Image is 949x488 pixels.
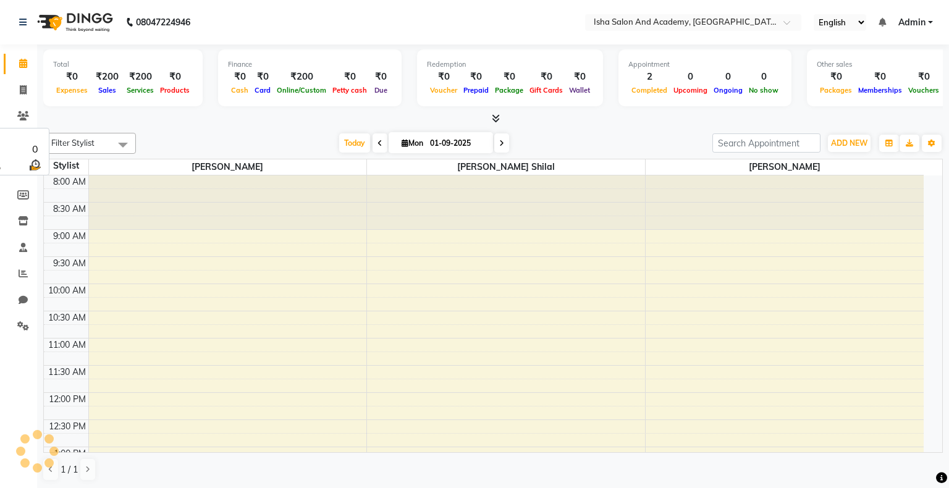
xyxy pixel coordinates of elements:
div: 11:00 AM [46,339,88,351]
div: ₹0 [855,70,905,84]
span: Services [124,86,157,95]
span: Gift Cards [526,86,566,95]
span: ADD NEW [831,138,867,148]
span: No show [746,86,782,95]
div: ₹200 [274,70,329,84]
div: 0 [27,142,43,157]
div: ₹0 [427,70,460,84]
input: 2025-09-01 [426,134,488,153]
span: Expenses [53,86,91,95]
div: ₹0 [492,70,526,84]
div: ₹0 [905,70,942,84]
span: Vouchers [905,86,942,95]
span: [PERSON_NAME] [89,159,367,175]
div: 10:30 AM [46,311,88,324]
div: 12:30 PM [46,420,88,433]
span: Ongoing [711,86,746,95]
div: 0 [670,70,711,84]
div: ₹0 [157,70,193,84]
span: Admin [898,16,926,29]
div: 8:30 AM [51,203,88,216]
span: Voucher [427,86,460,95]
span: Online/Custom [274,86,329,95]
div: ₹0 [460,70,492,84]
span: Cash [228,86,251,95]
input: Search Appointment [712,133,820,153]
img: logo [32,5,116,40]
div: 8:00 AM [51,175,88,188]
span: Today [339,133,370,153]
div: ₹200 [91,70,124,84]
div: ₹0 [817,70,855,84]
div: 1:00 PM [51,447,88,460]
div: Redemption [427,59,593,70]
div: ₹0 [566,70,593,84]
span: Wallet [566,86,593,95]
div: Total [53,59,193,70]
div: ₹0 [251,70,274,84]
span: Mon [399,138,426,148]
div: ₹200 [124,70,157,84]
span: Memberships [855,86,905,95]
b: 08047224946 [136,5,190,40]
div: 12:00 PM [46,393,88,406]
span: Sales [95,86,119,95]
span: Card [251,86,274,95]
span: Prepaid [460,86,492,95]
div: ₹0 [370,70,392,84]
span: Upcoming [670,86,711,95]
span: [PERSON_NAME] [646,159,924,175]
div: 9:30 AM [51,257,88,270]
span: Packages [817,86,855,95]
span: Package [492,86,526,95]
span: Products [157,86,193,95]
div: 10:00 AM [46,284,88,297]
div: ₹0 [228,70,251,84]
div: 0 [711,70,746,84]
span: Filter Stylist [51,138,95,148]
div: ₹0 [526,70,566,84]
span: Due [371,86,390,95]
div: ₹0 [329,70,370,84]
div: Appointment [628,59,782,70]
span: [PERSON_NAME] shilal [367,159,645,175]
div: ₹0 [53,70,91,84]
span: 1 / 1 [61,463,78,476]
div: Finance [228,59,392,70]
div: 9:00 AM [51,230,88,243]
img: wait_time.png [27,157,43,172]
button: ADD NEW [828,135,871,152]
span: Completed [628,86,670,95]
div: 0 [746,70,782,84]
span: Petty cash [329,86,370,95]
div: 2 [628,70,670,84]
div: Stylist [44,159,88,172]
div: 11:30 AM [46,366,88,379]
